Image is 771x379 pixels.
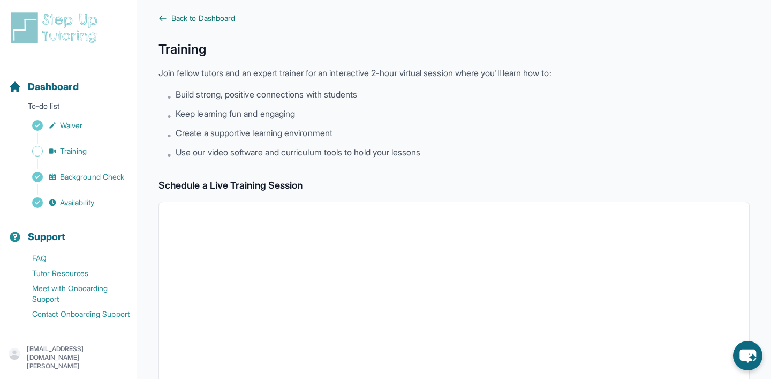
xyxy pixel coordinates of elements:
[27,345,128,370] p: [EMAIL_ADDRESS][DOMAIN_NAME][PERSON_NAME]
[158,178,750,193] h2: Schedule a Live Training Session
[167,148,171,161] span: •
[60,197,94,208] span: Availability
[733,341,762,370] button: chat-button
[4,62,132,99] button: Dashboard
[4,101,132,116] p: To-do list
[158,66,750,79] p: Join fellow tutors and an expert trainer for an interactive 2-hour virtual session where you'll l...
[9,11,104,45] img: logo
[9,169,137,184] a: Background Check
[9,266,137,281] a: Tutor Resources
[9,144,137,159] a: Training
[176,127,332,139] span: Create a supportive learning environment
[60,146,87,157] span: Training
[158,41,750,58] h1: Training
[176,107,295,120] span: Keep learning fun and engaging
[171,13,235,24] span: Back to Dashboard
[9,195,137,210] a: Availability
[9,79,79,94] a: Dashboard
[9,251,137,266] a: FAQ
[60,172,124,182] span: Background Check
[176,88,357,101] span: Build strong, positive connections with students
[60,120,82,131] span: Waiver
[9,307,137,322] a: Contact Onboarding Support
[9,118,137,133] a: Waiver
[167,90,171,103] span: •
[4,212,132,249] button: Support
[28,229,66,244] span: Support
[158,13,750,24] a: Back to Dashboard
[28,79,79,94] span: Dashboard
[167,129,171,142] span: •
[9,345,128,370] button: [EMAIL_ADDRESS][DOMAIN_NAME][PERSON_NAME]
[9,281,137,307] a: Meet with Onboarding Support
[167,109,171,122] span: •
[176,146,420,159] span: Use our video software and curriculum tools to hold your lessons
